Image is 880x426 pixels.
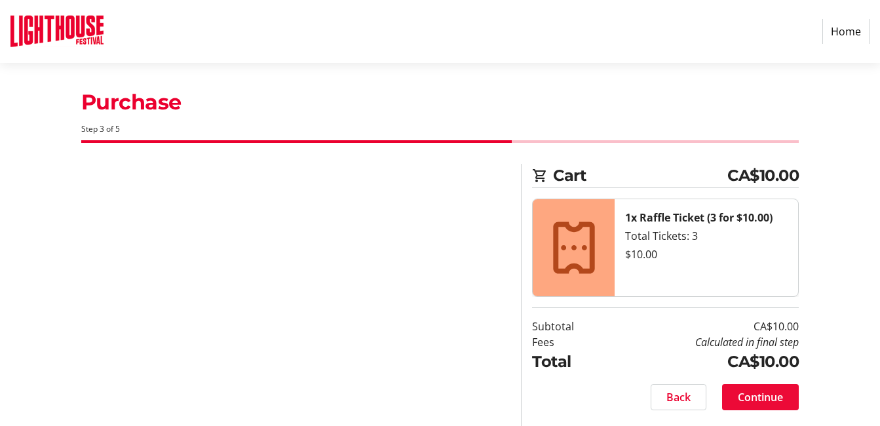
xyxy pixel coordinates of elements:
td: CA$10.00 [609,319,799,334]
a: Home [822,19,870,44]
div: Total Tickets: 3 [625,228,788,244]
span: Back [666,389,691,405]
div: Step 3 of 5 [81,123,799,135]
img: Lighthouse Festival's Logo [10,5,104,58]
div: $10.00 [625,246,788,262]
button: Back [651,384,706,410]
td: CA$10.00 [609,350,799,374]
td: Fees [532,334,609,350]
strong: 1x Raffle Ticket (3 for $10.00) [625,210,773,225]
span: CA$10.00 [727,164,799,187]
td: Total [532,350,609,374]
span: Cart [553,164,727,187]
td: Calculated in final step [609,334,799,350]
button: Continue [722,384,799,410]
h1: Purchase [81,87,799,118]
span: Continue [738,389,783,405]
td: Subtotal [532,319,609,334]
